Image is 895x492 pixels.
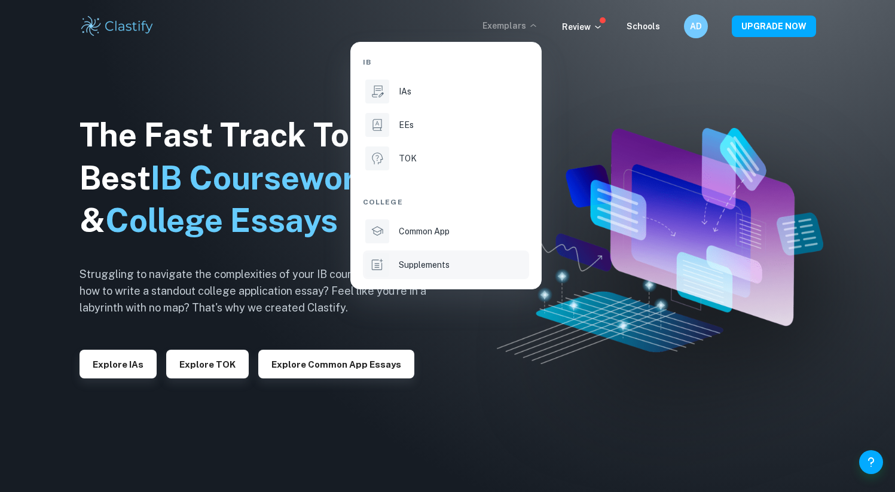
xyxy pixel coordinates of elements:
p: IAs [399,85,411,98]
a: Supplements [363,250,529,279]
a: IAs [363,77,529,106]
p: Supplements [399,258,450,271]
a: TOK [363,144,529,173]
a: EEs [363,111,529,139]
a: Common App [363,217,529,246]
p: Common App [399,225,450,238]
span: IB [363,57,371,68]
p: EEs [399,118,414,132]
span: College [363,197,403,207]
p: TOK [399,152,417,165]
